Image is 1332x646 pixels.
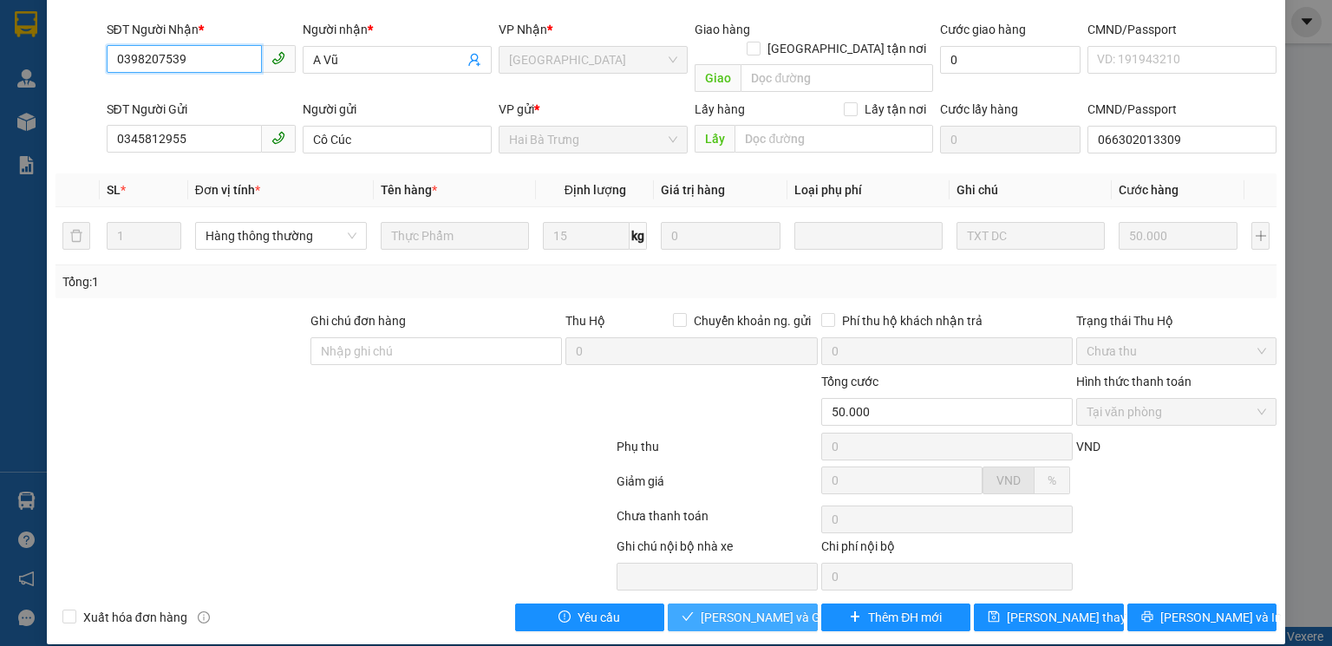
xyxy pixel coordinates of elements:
button: printer[PERSON_NAME] và In [1127,604,1277,631]
span: % [1048,473,1056,487]
div: SĐT Người Gửi [107,100,296,119]
span: Phí thu hộ khách nhận trả [835,311,989,330]
span: Thêm ĐH mới [868,608,942,627]
span: phone [271,51,285,65]
span: Hàng thông thường [206,223,356,249]
input: VD: Bàn, Ghế [381,222,529,250]
span: check [682,610,694,624]
label: Cước lấy hàng [940,102,1018,116]
button: check[PERSON_NAME] và Giao hàng [668,604,818,631]
input: Ghi chú đơn hàng [310,337,562,365]
button: plusThêm ĐH mới [821,604,971,631]
div: CMND/Passport [1087,20,1276,39]
div: Chi phí nội bộ [821,537,1073,563]
span: SL [107,183,121,197]
span: Tên hàng [381,183,437,197]
div: Ghi chú nội bộ nhà xe [617,537,817,563]
span: VND [1076,440,1100,454]
span: Thủ Đức [509,47,677,73]
span: Chưa thu [1087,338,1266,364]
input: Dọc đường [735,125,933,153]
input: Cước giao hàng [940,46,1081,74]
span: Tổng cước [821,375,878,388]
input: 0 [1119,222,1237,250]
span: user-add [467,53,481,67]
span: Lấy tận nơi [858,100,933,119]
span: kg [630,222,647,250]
span: Lấy [695,125,735,153]
span: [PERSON_NAME] và Giao hàng [701,608,867,627]
span: save [988,610,1000,624]
span: [PERSON_NAME] thay đổi [1007,608,1146,627]
span: plus [849,610,861,624]
div: Người gửi [303,100,492,119]
input: Ghi Chú [957,222,1105,250]
span: phone [271,131,285,145]
div: Tổng: 1 [62,272,515,291]
span: Lấy hàng [695,102,745,116]
span: Giao hàng [695,23,750,36]
span: VP Nhận [499,23,547,36]
span: Chuyển khoản ng. gửi [687,311,818,330]
button: exclamation-circleYêu cầu [515,604,665,631]
div: CMND/Passport [1087,100,1276,119]
div: Chưa thanh toán [615,506,819,537]
span: Xuất hóa đơn hàng [76,608,194,627]
span: Yêu cầu [578,608,620,627]
span: Cước hàng [1119,183,1179,197]
span: Giá trị hàng [661,183,725,197]
button: delete [62,222,90,250]
th: Loại phụ phí [787,173,950,207]
span: [GEOGRAPHIC_DATA] tận nơi [761,39,933,58]
div: Người nhận [303,20,492,39]
label: Ghi chú đơn hàng [310,314,406,328]
span: Đơn vị tính [195,183,260,197]
div: Giảm giá [615,472,819,502]
span: printer [1141,610,1153,624]
input: Dọc đường [741,64,933,92]
label: Hình thức thanh toán [1076,375,1192,388]
button: plus [1251,222,1270,250]
div: SĐT Người Nhận [107,20,296,39]
div: VP gửi [499,100,688,119]
span: VND [996,473,1021,487]
span: Định lượng [565,183,626,197]
span: Thu Hộ [565,314,605,328]
span: Tại văn phòng [1087,399,1266,425]
th: Ghi chú [950,173,1112,207]
input: Cước lấy hàng [940,126,1081,153]
span: info-circle [198,611,210,623]
label: Cước giao hàng [940,23,1026,36]
div: Phụ thu [615,437,819,467]
span: [PERSON_NAME] và In [1160,608,1282,627]
div: Trạng thái Thu Hộ [1076,311,1276,330]
button: save[PERSON_NAME] thay đổi [974,604,1124,631]
span: exclamation-circle [558,610,571,624]
span: Hai Bà Trưng [509,127,677,153]
span: Giao [695,64,741,92]
input: 0 [661,222,780,250]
